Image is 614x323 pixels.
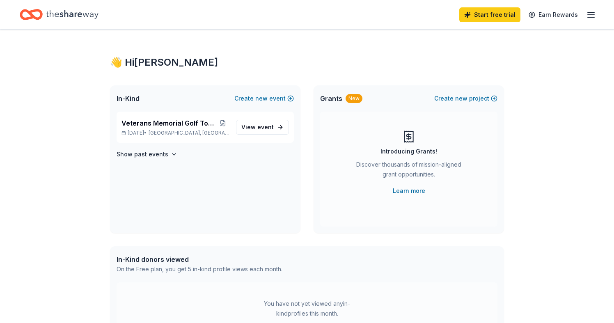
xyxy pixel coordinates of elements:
div: You have not yet viewed any in-kind profiles this month. [256,299,358,318]
span: event [257,124,274,131]
span: new [455,94,467,103]
a: View event [236,120,289,135]
div: Discover thousands of mission-aligned grant opportunities. [353,160,465,183]
button: Createnewproject [434,94,497,103]
span: Grants [320,94,342,103]
button: Createnewevent [234,94,294,103]
span: View [241,122,274,132]
span: In-Kind [117,94,140,103]
div: New [346,94,362,103]
a: Earn Rewards [524,7,583,22]
div: 👋 Hi [PERSON_NAME] [110,56,504,69]
span: Veterans Memorial Golf Tournament [121,118,216,128]
a: Home [20,5,99,24]
a: Start free trial [459,7,520,22]
a: Learn more [393,186,425,196]
div: On the Free plan, you get 5 in-kind profile views each month. [117,264,282,274]
div: In-Kind donors viewed [117,254,282,264]
span: new [255,94,268,103]
button: Show past events [117,149,177,159]
span: [GEOGRAPHIC_DATA], [GEOGRAPHIC_DATA] [149,130,229,136]
div: Introducing Grants! [380,147,437,156]
h4: Show past events [117,149,168,159]
p: [DATE] • [121,130,229,136]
